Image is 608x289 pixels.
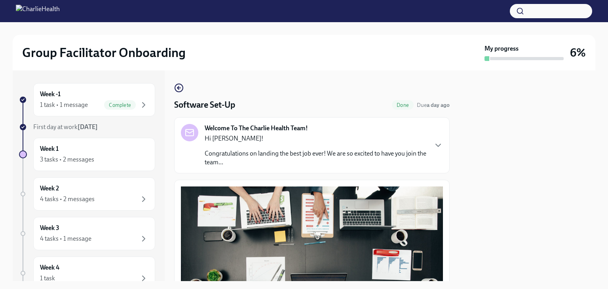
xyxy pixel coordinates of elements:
div: 1 task [40,274,55,283]
strong: [DATE] [78,123,98,131]
h6: Week 4 [40,263,59,272]
h6: Week 3 [40,224,59,232]
h4: Software Set-Up [174,99,235,111]
a: Week 24 tasks • 2 messages [19,177,155,211]
h2: Group Facilitator Onboarding [22,45,186,61]
p: Congratulations on landing the best job ever! We are so excited to have you join the team... [205,149,427,167]
span: First day at work [33,123,98,131]
div: 3 tasks • 2 messages [40,155,94,164]
a: First day at work[DATE] [19,123,155,131]
div: 4 tasks • 2 messages [40,195,95,203]
h6: Week 1 [40,144,59,153]
h6: Week 2 [40,184,59,193]
img: CharlieHealth [16,5,60,17]
div: 4 tasks • 1 message [40,234,91,243]
span: September 9th, 2025 08:00 [417,101,450,109]
span: Due [417,102,450,108]
div: 1 task • 1 message [40,101,88,109]
strong: My progress [484,44,519,53]
h3: 6% [570,46,586,60]
span: Complete [104,102,136,108]
a: Week 34 tasks • 1 message [19,217,155,250]
strong: a day ago [427,102,450,108]
p: Hi [PERSON_NAME]! [205,134,427,143]
a: Week 13 tasks • 2 messages [19,138,155,171]
strong: Welcome To The Charlie Health Team! [205,124,308,133]
h6: Week -1 [40,90,61,99]
a: Week -11 task • 1 messageComplete [19,83,155,116]
span: Done [392,102,414,108]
